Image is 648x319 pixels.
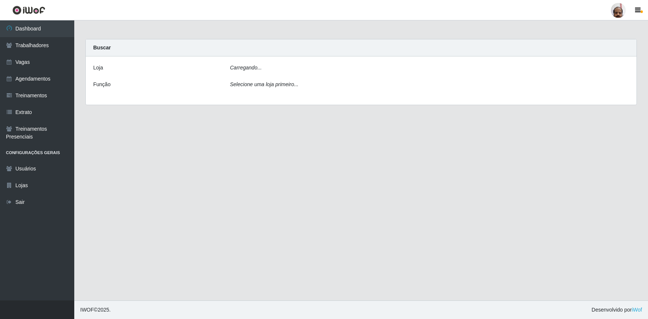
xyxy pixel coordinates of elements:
[12,6,45,15] img: CoreUI Logo
[632,307,642,313] a: iWof
[80,307,94,313] span: IWOF
[80,306,111,314] span: © 2025 .
[93,81,111,88] label: Função
[592,306,642,314] span: Desenvolvido por
[93,45,111,51] strong: Buscar
[230,65,262,71] i: Carregando...
[230,81,298,87] i: Selecione uma loja primeiro...
[93,64,103,72] label: Loja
